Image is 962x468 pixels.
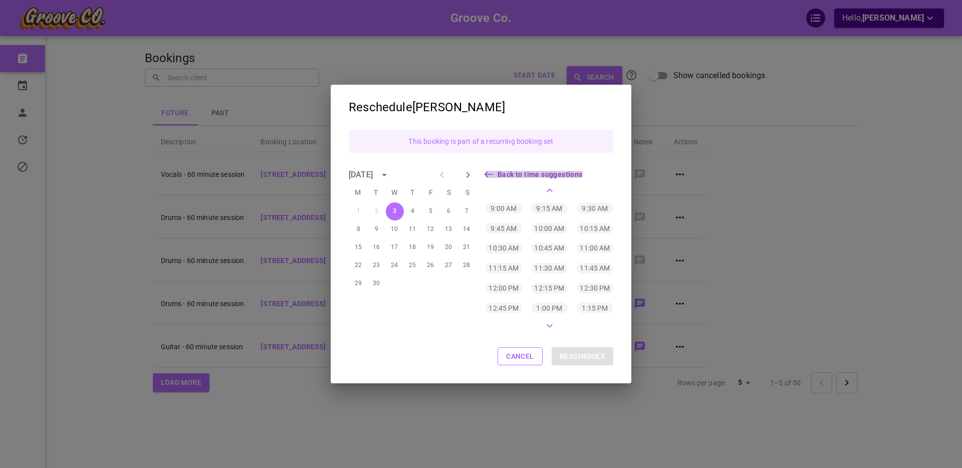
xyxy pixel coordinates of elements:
button: 26 [422,257,440,275]
div: This booking is part of a recurring booking set [408,132,553,150]
svg: Show earlier times [544,184,556,196]
p: 9:45 AM [491,223,517,233]
button: 4 [404,202,422,220]
div: 10:30 AM [486,243,522,254]
p: 11:45 AM [580,263,610,273]
button: Back to time suggestions [486,171,583,178]
button: 3 [386,202,404,220]
p: 1:00 PM [536,303,562,313]
span: Wednesday [386,182,402,202]
button: 30 [368,275,386,293]
button: 18 [404,239,422,257]
div: 10:00 AM [531,223,568,233]
div: 10:45 AM [531,243,568,254]
h2: Reschedule [PERSON_NAME] [331,85,631,121]
div: 11:00 AM [577,243,613,254]
button: 27 [440,257,458,275]
button: 5 [422,202,440,220]
button: 9 [368,220,386,239]
button: 17 [386,239,404,257]
button: 10 [386,220,404,239]
button: Show earlier times [534,187,566,194]
div: 10:15 AM [577,223,613,233]
div: 11:45 AM [577,263,613,274]
button: 13 [440,220,458,239]
svg: Show later times [544,320,556,332]
p: 12:30 PM [580,283,610,293]
button: 16 [368,239,386,257]
span: Friday [423,182,439,202]
div: 9:45 AM [486,223,522,233]
p: 1:15 PM [582,303,608,313]
p: 11:30 AM [534,263,564,273]
p: 11:00 AM [580,243,610,253]
button: Next month [459,166,476,183]
button: 24 [386,257,404,275]
button: 14 [458,220,476,239]
div: 12:45 PM [486,303,522,313]
p: 10:15 AM [580,223,610,233]
div: 9:15 AM [531,203,568,213]
button: Show later times [534,322,566,329]
p: 11:15 AM [489,263,519,273]
div: 9:30 AM [577,203,613,213]
button: 15 [350,239,368,257]
span: Thursday [404,182,420,202]
p: 9:30 AM [582,203,608,213]
button: 23 [368,257,386,275]
p: 12:45 PM [489,303,519,313]
button: 21 [458,239,476,257]
button: 25 [404,257,422,275]
button: 28 [458,257,476,275]
button: 19 [422,239,440,257]
div: 11:15 AM [486,263,522,274]
p: 12:15 PM [534,283,564,293]
p: 10:45 AM [534,243,564,253]
p: 9:00 AM [491,203,517,213]
button: 12 [422,220,440,239]
span: Monday [350,182,366,202]
p: 10:30 AM [489,243,519,253]
div: 1:15 PM [577,303,613,313]
p: 9:15 AM [536,203,562,213]
p: 12:00 PM [489,283,519,293]
button: 22 [350,257,368,275]
span: Saturday [441,182,457,202]
div: 1:00 PM [531,303,568,313]
div: 12:30 PM [577,283,613,294]
button: 7 [458,202,476,220]
button: 11 [404,220,422,239]
span: Sunday [459,182,475,202]
div: 11:30 AM [531,263,568,274]
button: calendar view is open, switch to year view [376,166,393,183]
button: Cancel [498,347,543,365]
div: [DATE] [349,169,373,181]
div: 12:15 PM [531,283,568,294]
button: 29 [350,275,368,293]
button: 8 [350,220,368,239]
span: Tuesday [368,182,384,202]
div: 12:00 PM [486,283,522,294]
p: 10:00 AM [534,223,564,233]
button: 20 [440,239,458,257]
div: 9:00 AM [486,203,522,213]
button: 6 [440,202,458,220]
